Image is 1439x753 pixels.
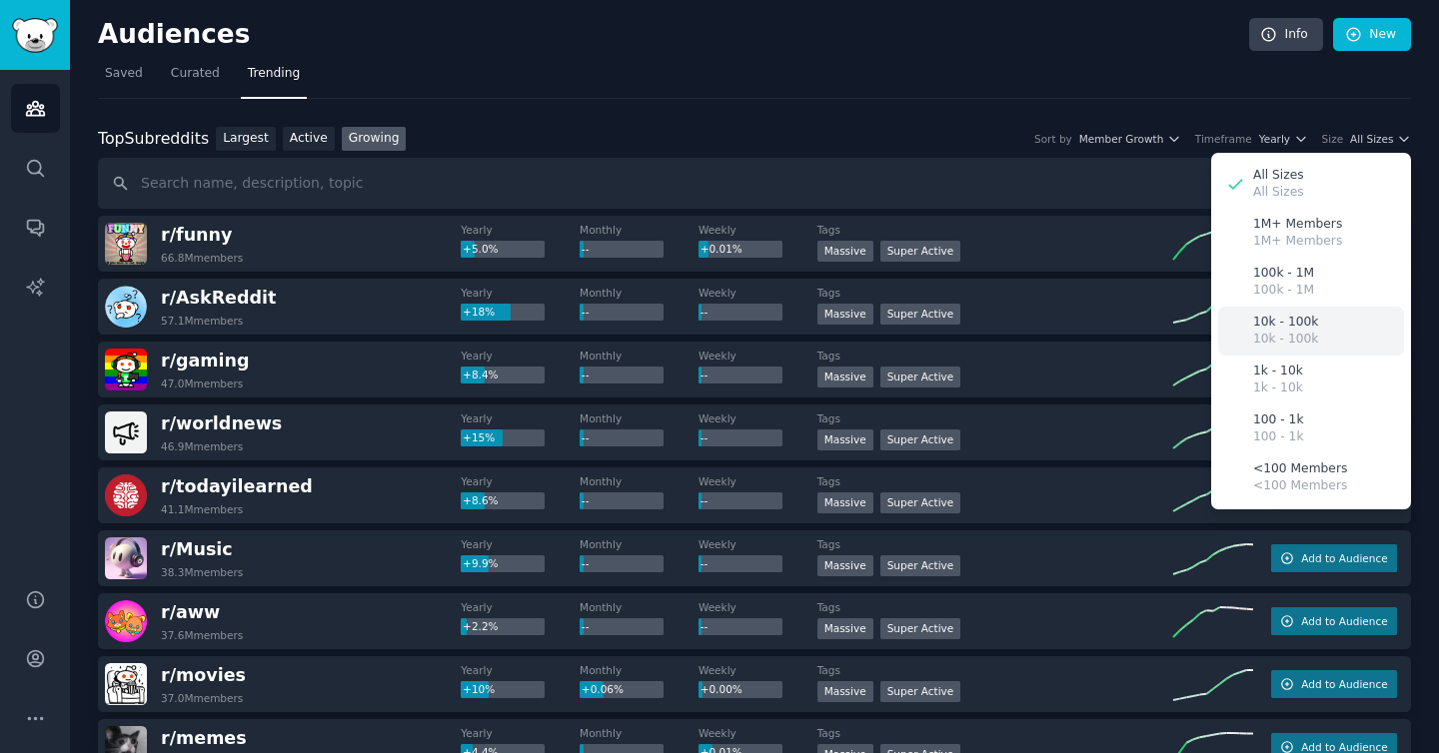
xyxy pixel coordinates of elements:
[701,369,709,380] span: --
[880,681,961,702] div: Super Active
[161,628,243,642] div: 37.6M members
[105,600,147,642] img: aww
[1259,132,1290,146] span: Yearly
[1253,477,1347,495] p: <100 Members
[817,555,873,576] div: Massive
[161,665,246,685] span: r/ movies
[98,158,1411,209] input: Search name, description, topic
[699,286,817,300] dt: Weekly
[699,600,817,614] dt: Weekly
[105,65,143,83] span: Saved
[699,537,817,551] dt: Weekly
[880,555,961,576] div: Super Active
[161,691,243,705] div: 37.0M members
[105,537,147,579] img: Music
[582,557,590,569] span: --
[161,314,243,328] div: 57.1M members
[463,557,498,569] span: +9.9%
[248,65,300,83] span: Trending
[241,58,307,99] a: Trending
[817,286,1173,300] dt: Tags
[880,492,961,513] div: Super Active
[580,349,699,363] dt: Monthly
[1271,607,1397,635] button: Add to Audience
[817,663,1173,677] dt: Tags
[1301,551,1387,565] span: Add to Audience
[701,494,709,506] span: --
[817,367,873,387] div: Massive
[1350,132,1393,146] span: All Sizes
[817,537,1173,551] dt: Tags
[161,225,232,245] span: r/ funny
[699,223,817,237] dt: Weekly
[817,726,1173,740] dt: Tags
[98,127,209,152] div: Top Subreddits
[880,304,961,325] div: Super Active
[283,127,335,152] a: Active
[161,251,243,265] div: 66.8M members
[582,431,590,443] span: --
[580,537,699,551] dt: Monthly
[1195,132,1252,146] div: Timeframe
[1253,428,1303,446] p: 100 - 1k
[161,376,243,390] div: 47.0M members
[701,557,709,569] span: --
[1253,184,1304,202] p: All Sizes
[161,476,313,496] span: r/ todayilearned
[12,18,58,53] img: GummySearch logo
[1271,670,1397,698] button: Add to Audience
[817,492,873,513] div: Massive
[463,494,498,506] span: +8.6%
[880,618,961,639] div: Super Active
[580,600,699,614] dt: Monthly
[817,474,1173,488] dt: Tags
[817,241,873,262] div: Massive
[161,539,233,559] span: r/ Music
[699,474,817,488] dt: Weekly
[1301,614,1387,628] span: Add to Audience
[461,286,580,300] dt: Yearly
[582,494,590,506] span: --
[461,600,580,614] dt: Yearly
[161,439,243,453] div: 46.9M members
[1271,544,1397,572] button: Add to Audience
[463,306,495,318] span: +18%
[105,474,147,516] img: todayilearned
[701,243,742,255] span: +0.01%
[701,306,709,318] span: --
[105,663,147,705] img: movies
[161,288,276,308] span: r/ AskReddit
[701,431,709,443] span: --
[1253,233,1342,251] p: 1M+ Members
[461,663,580,677] dt: Yearly
[699,726,817,740] dt: Weekly
[161,602,220,622] span: r/ aww
[701,620,709,632] span: --
[699,349,817,363] dt: Weekly
[880,429,961,450] div: Super Active
[1253,331,1318,349] p: 10k - 100k
[817,411,1173,425] dt: Tags
[98,58,150,99] a: Saved
[817,349,1173,363] dt: Tags
[342,127,407,152] a: Growing
[880,241,961,262] div: Super Active
[817,618,873,639] div: Massive
[582,243,590,255] span: --
[1253,411,1303,429] p: 100 - 1k
[580,223,699,237] dt: Monthly
[105,349,147,390] img: gaming
[580,474,699,488] dt: Monthly
[463,243,498,255] span: +5.0%
[1301,677,1387,691] span: Add to Audience
[582,369,590,380] span: --
[161,565,243,579] div: 38.3M members
[161,413,282,433] span: r/ worldnews
[817,223,1173,237] dt: Tags
[461,223,580,237] dt: Yearly
[1253,363,1303,380] p: 1k - 10k
[171,65,220,83] span: Curated
[582,306,590,318] span: --
[1253,314,1318,332] p: 10k - 100k
[580,286,699,300] dt: Monthly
